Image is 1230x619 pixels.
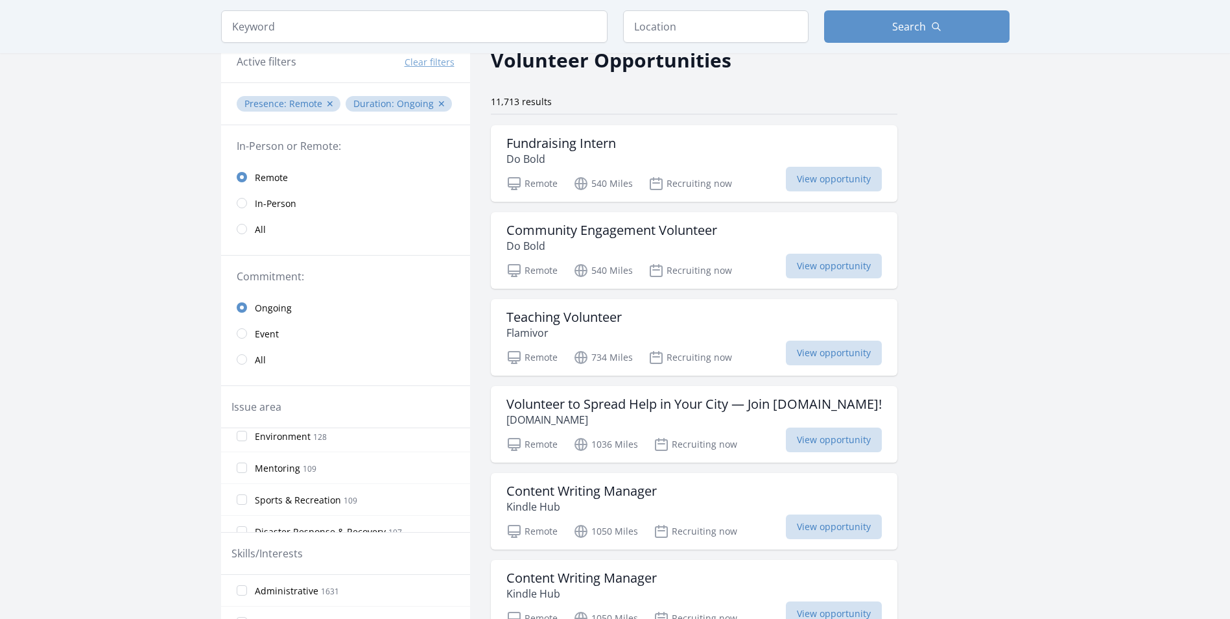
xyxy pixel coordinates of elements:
p: 540 Miles [573,176,633,191]
span: Mentoring [255,462,300,475]
a: All [221,216,470,242]
h3: Teaching Volunteer [506,309,622,325]
h3: Active filters [237,54,296,69]
span: 109 [344,495,357,506]
p: 1050 Miles [573,524,638,539]
span: View opportunity [786,428,882,452]
h3: Fundraising Intern [506,136,616,151]
button: ✕ [438,97,445,110]
span: 11,713 results [491,95,552,108]
input: Mentoring 109 [237,463,247,473]
h3: Volunteer to Spread Help in Your City — Join [DOMAIN_NAME]! [506,396,882,412]
p: Remote [506,263,558,278]
span: Ongoing [255,302,292,315]
p: Remote [506,437,558,452]
p: [DOMAIN_NAME] [506,412,882,428]
p: 1036 Miles [573,437,638,452]
span: In-Person [255,197,296,210]
span: 107 [388,527,402,538]
a: In-Person [221,190,470,216]
a: Event [221,321,470,346]
p: Do Bold [506,238,717,254]
input: Keyword [221,10,608,43]
span: Event [255,328,279,341]
span: View opportunity [786,254,882,278]
span: Ongoing [397,97,434,110]
legend: In-Person or Remote: [237,138,455,154]
p: Kindle Hub [506,586,657,601]
h3: Community Engagement Volunteer [506,223,717,238]
p: Recruiting now [648,263,732,278]
h2: Volunteer Opportunities [491,45,731,75]
p: Recruiting now [648,176,732,191]
span: Environment [255,430,311,443]
input: Location [623,10,809,43]
a: Teaching Volunteer Flamivor Remote 734 Miles Recruiting now View opportunity [491,299,897,376]
legend: Issue area [231,399,281,415]
span: All [255,223,266,236]
button: Search [824,10,1010,43]
legend: Skills/Interests [231,546,303,561]
input: Sports & Recreation 109 [237,494,247,505]
input: Environment 128 [237,431,247,441]
span: Administrative [255,585,318,598]
button: ✕ [326,97,334,110]
span: Presence : [244,97,289,110]
p: Remote [506,524,558,539]
p: Recruiting now [654,524,737,539]
span: Search [892,19,926,34]
a: Remote [221,164,470,190]
a: Content Writing Manager Kindle Hub Remote 1050 Miles Recruiting now View opportunity [491,473,897,550]
p: Kindle Hub [506,499,657,515]
span: 128 [313,431,327,443]
p: Flamivor [506,325,622,341]
p: Recruiting now [648,350,732,365]
button: Clear filters [405,56,455,69]
a: Community Engagement Volunteer Do Bold Remote 540 Miles Recruiting now View opportunity [491,212,897,289]
p: Do Bold [506,151,616,167]
span: All [255,354,266,367]
a: Fundraising Intern Do Bold Remote 540 Miles Recruiting now View opportunity [491,125,897,202]
h3: Content Writing Manager [506,570,657,586]
p: Recruiting now [654,437,737,452]
span: Sports & Recreation [255,494,341,507]
input: Administrative 1631 [237,585,247,596]
span: Remote [255,171,288,184]
a: Ongoing [221,295,470,321]
p: 734 Miles [573,350,633,365]
span: View opportunity [786,341,882,365]
span: 109 [303,463,316,474]
legend: Commitment: [237,269,455,284]
span: View opportunity [786,515,882,539]
a: All [221,346,470,372]
span: Remote [289,97,322,110]
span: Disaster Response & Recovery [255,526,386,539]
h3: Content Writing Manager [506,483,657,499]
p: Remote [506,350,558,365]
p: 540 Miles [573,263,633,278]
p: Remote [506,176,558,191]
span: Duration : [353,97,397,110]
a: Volunteer to Spread Help in Your City — Join [DOMAIN_NAME]! [DOMAIN_NAME] Remote 1036 Miles Recru... [491,386,897,463]
span: 1631 [321,586,339,597]
input: Disaster Response & Recovery 107 [237,526,247,537]
span: View opportunity [786,167,882,191]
